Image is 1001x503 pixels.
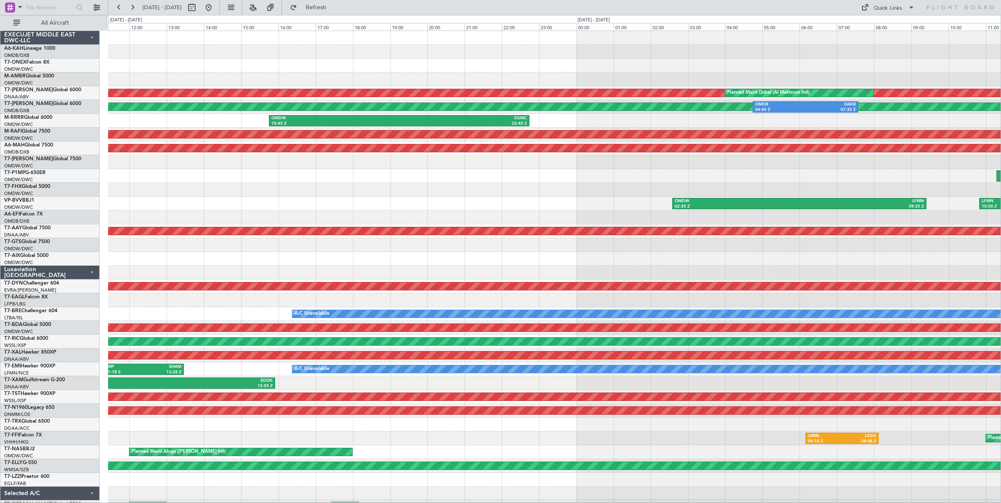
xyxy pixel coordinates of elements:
span: T7-AAY [4,226,22,231]
button: Quick Links [857,1,919,14]
a: OMDW/DWC [4,259,33,266]
span: M-RRRR [4,115,24,120]
a: DNAA/ABV [4,232,29,238]
span: T7-AIX [4,253,20,258]
div: 15:00 [241,23,279,31]
span: T7-ELLY [4,460,23,465]
div: 20:00 [427,23,464,31]
a: T7-TSTHawker 900XP [4,391,55,396]
div: 18:00 [353,23,390,31]
a: T7-ONEXFalcon 8X [4,60,49,65]
span: T7-NAS [4,447,23,452]
a: LFMN/NCE [4,370,29,376]
div: OAKB [805,102,856,108]
a: T7-BREChallenger 604 [4,308,57,313]
a: T7-XALHawker 850XP [4,350,56,355]
a: T7-[PERSON_NAME]Global 6000 [4,101,81,106]
a: T7-NASBBJ2 [4,447,35,452]
a: OMDB/DXB [4,218,29,224]
a: OMDW/DWC [4,121,33,128]
div: 19:00 [390,23,428,31]
a: M-RAFIGlobal 7500 [4,129,50,134]
div: 09:00 [911,23,949,31]
a: T7-TRXGlobal 6500 [4,419,50,424]
span: Refresh [299,5,334,10]
div: 13:00 [167,23,204,31]
div: EHAM [144,364,182,370]
a: OMDB/DXB [4,108,29,114]
a: OMDW/DWC [4,204,33,210]
a: T7-RICGlobal 6000 [4,336,48,341]
div: 09:25 Z [799,204,924,210]
a: OMDB/DXB [4,52,29,59]
div: 11:18 Z [106,370,144,375]
a: M-AMBRGlobal 5000 [4,74,54,79]
a: VHHH/HKG [4,439,29,445]
div: EGMC [399,115,527,121]
a: OMDB/DXB [4,149,29,155]
span: T7-XAL [4,350,21,355]
div: 22:00 [502,23,539,31]
span: T7-DYN [4,281,23,286]
div: 11:00 [93,23,130,31]
a: DNMM/LOS [4,411,30,418]
div: 08:08 Z [842,439,877,444]
span: A6-EFI [4,212,20,217]
div: 06:10 Z [808,439,842,444]
div: 21:00 [464,23,502,31]
span: T7-TST [4,391,21,396]
a: A6-EFIFalcon 7X [4,212,43,217]
div: 15:45 Z [271,121,399,127]
div: 07:00 [837,23,874,31]
div: 10:00 [949,23,986,31]
span: T7-P1MP [4,170,25,175]
a: OMDW/DWC [4,190,33,197]
div: LMML [808,433,842,439]
div: 02:00 [651,23,688,31]
a: T7-GTSGlobal 7500 [4,239,50,244]
div: 05:00 [762,23,800,31]
input: Trip Number [26,1,74,14]
a: T7-EMIHawker 900XP [4,364,55,369]
span: T7-LZZI [4,474,21,479]
div: OMDW [271,115,399,121]
a: VP-BVVBBJ1 [4,198,34,203]
div: 06:00 [800,23,837,31]
div: EDDK [150,378,273,384]
div: OMDB [755,102,805,108]
div: 15:55 Z [150,383,273,389]
span: T7-ONEX [4,60,26,65]
a: OMDW/DWC [4,66,33,72]
div: A/C Unavailable [294,363,329,375]
a: WSSL/XSP [4,398,26,404]
a: T7-LZZIPraetor 600 [4,474,49,479]
span: T7-FFI [4,433,19,438]
a: EVRA/[PERSON_NAME] [4,287,56,293]
div: 01:00 [614,23,651,31]
a: DGAA/ACC [4,425,30,431]
div: Planned Maint Dubai (Al Maktoum Intl) [727,87,810,99]
a: T7-[PERSON_NAME]Global 7500 [4,157,81,162]
a: WSSL/XSP [4,342,26,349]
div: 12:00 [129,23,167,31]
span: T7-XAM [4,377,23,382]
a: T7-XAMGulfstream G-200 [4,377,65,382]
div: 14:00 [204,23,241,31]
div: Quick Links [874,4,902,13]
a: WMSA/SZB [4,467,29,473]
button: Refresh [286,1,336,14]
a: EGLF/FAB [4,480,26,487]
a: LFPB/LBG [4,301,26,307]
a: T7-FFIFalcon 7X [4,433,42,438]
div: LSGG [842,433,877,439]
span: T7-EMI [4,364,21,369]
a: T7-P1MPG-650ER [4,170,46,175]
div: 17:00 [316,23,353,31]
span: A6-MAH [4,143,25,148]
a: OMDW/DWC [4,135,33,141]
a: OMDW/DWC [4,453,33,459]
a: T7-FHXGlobal 5000 [4,184,50,189]
div: 16:00 [279,23,316,31]
span: M-RAFI [4,129,22,134]
span: T7-FHX [4,184,22,189]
